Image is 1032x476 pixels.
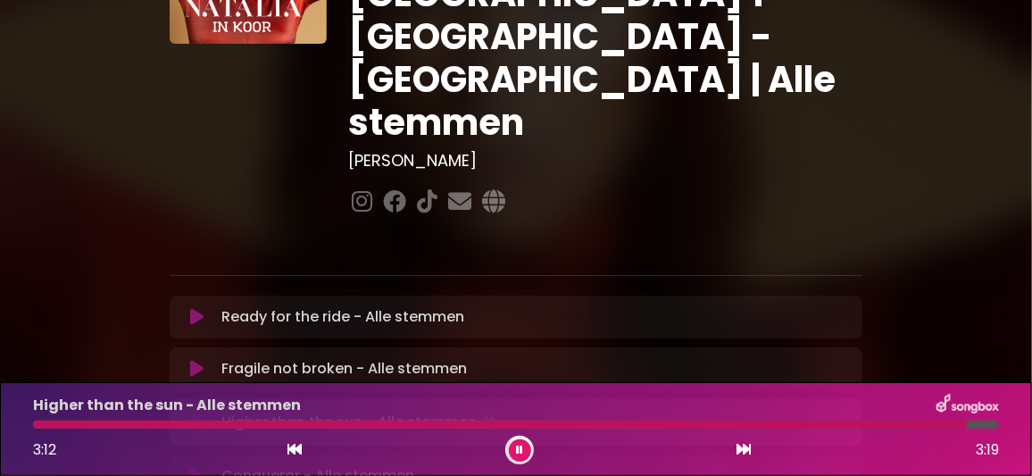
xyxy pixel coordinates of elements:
[221,306,464,328] p: Ready for the ride - Alle stemmen
[33,439,56,460] span: 3:12
[33,395,301,416] p: Higher than the sun - Alle stemmen
[348,151,862,171] h3: [PERSON_NAME]
[936,394,999,417] img: songbox-logo-white.png
[221,358,467,380] p: Fragile not broken - Alle stemmen
[976,439,999,461] span: 3:19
